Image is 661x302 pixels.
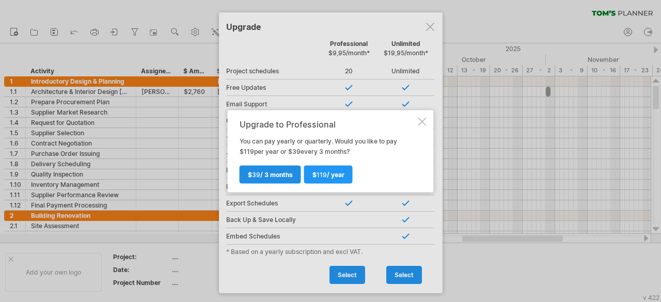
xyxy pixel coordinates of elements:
[317,170,327,178] span: 119
[248,170,293,178] span: $ / 3 months
[312,170,344,178] span: $ / year
[252,170,260,178] span: 39
[304,165,353,183] a: $119/ year
[240,119,416,129] div: Upgrade to Professional
[244,147,254,155] span: 119
[240,119,416,183] div: You can pay yearly or quarterly. Would you like to pay $ per year or $ every 3 months?
[292,147,301,155] span: 39
[240,165,301,183] a: $39/ 3 months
